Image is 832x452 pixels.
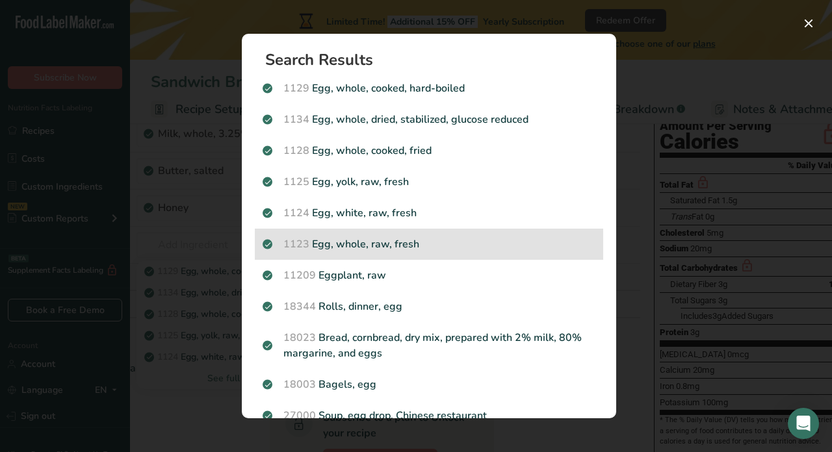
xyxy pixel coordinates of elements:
p: Bagels, egg [263,377,595,392]
span: 18023 [283,331,316,345]
p: Soup, egg drop, Chinese restaurant [263,408,595,423]
span: 1128 [283,144,309,158]
span: 27000 [283,408,316,423]
p: Egg, whole, cooked, fried [263,143,595,158]
p: Egg, white, raw, fresh [263,205,595,221]
span: 1124 [283,206,309,220]
div: Open Intercom Messenger [788,408,819,439]
span: 1134 [283,112,309,127]
span: 1129 [283,81,309,95]
p: Bread, cornbread, dry mix, prepared with 2% milk, 80% margarine, and eggs [263,330,595,361]
p: Egg, whole, cooked, hard-boiled [263,81,595,96]
p: Eggplant, raw [263,268,595,283]
h1: Search Results [265,52,603,68]
p: Egg, whole, dried, stabilized, glucose reduced [263,112,595,127]
span: 18003 [283,377,316,392]
span: 11209 [283,268,316,282]
span: 1125 [283,175,309,189]
p: Egg, yolk, raw, fresh [263,174,595,190]
span: 1123 [283,237,309,251]
p: Rolls, dinner, egg [263,299,595,314]
span: 18344 [283,299,316,314]
p: Egg, whole, raw, fresh [263,236,595,252]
